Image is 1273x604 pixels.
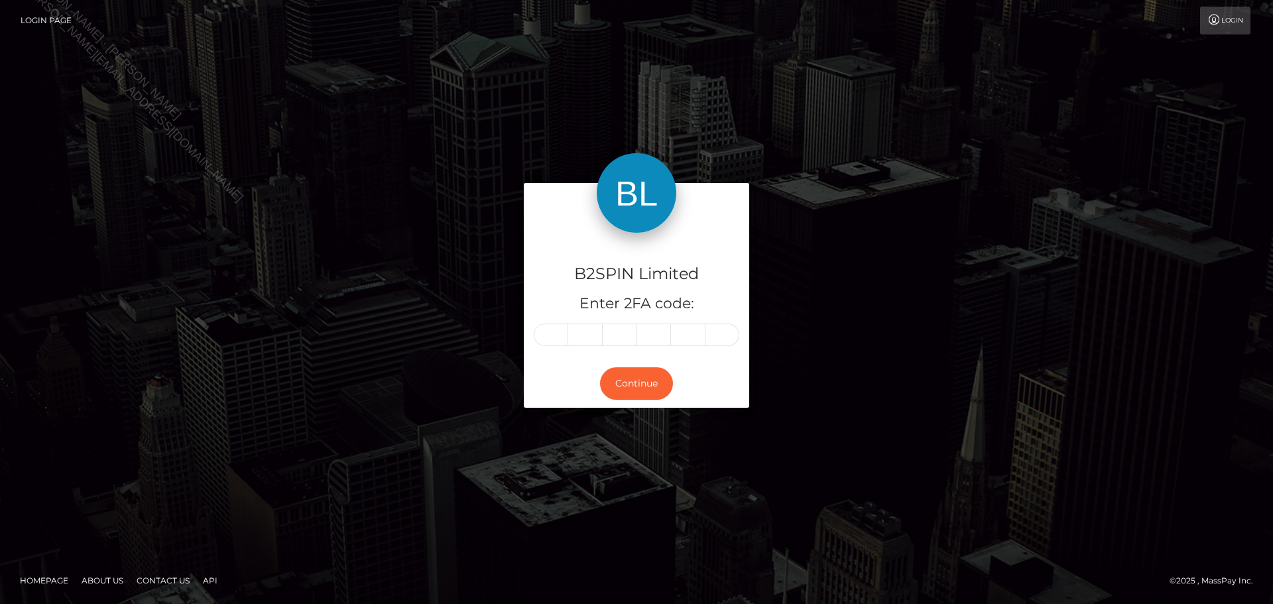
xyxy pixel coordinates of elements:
[1200,7,1250,34] a: Login
[131,570,195,591] a: Contact Us
[15,570,74,591] a: Homepage
[534,294,739,314] h5: Enter 2FA code:
[1170,574,1263,588] div: © 2025 , MassPay Inc.
[534,263,739,286] h4: B2SPIN Limited
[600,367,673,400] button: Continue
[597,153,676,233] img: B2SPIN Limited
[198,570,223,591] a: API
[21,7,72,34] a: Login Page
[76,570,129,591] a: About Us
